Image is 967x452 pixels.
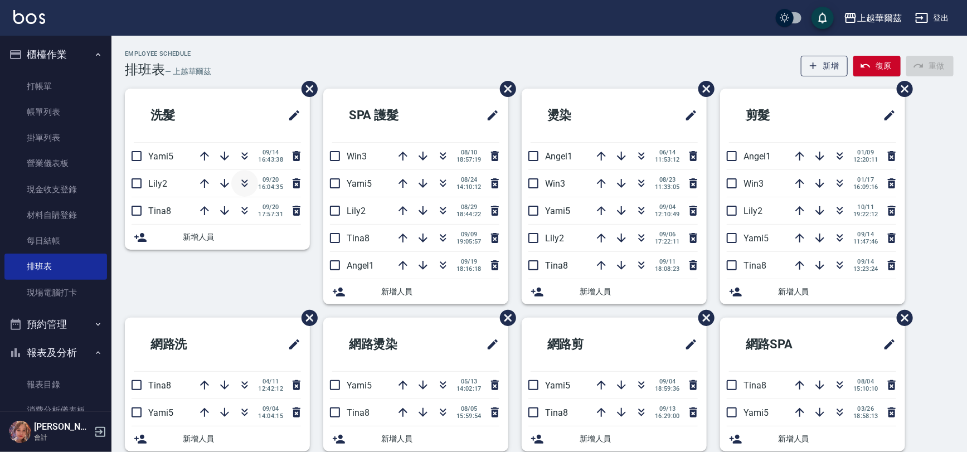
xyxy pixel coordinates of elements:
[4,228,107,254] a: 每日結帳
[258,405,283,412] span: 09/04
[456,412,482,420] span: 15:59:54
[4,310,107,339] button: 預約管理
[4,150,107,176] a: 營業儀表板
[479,102,499,129] span: 修改班表的標題
[888,302,915,334] span: 刪除班表
[729,95,832,135] h2: 剪髮
[853,56,901,76] button: 復原
[655,378,680,385] span: 09/04
[678,102,698,129] span: 修改班表的標題
[258,183,283,191] span: 16:04:35
[853,378,878,385] span: 08/04
[729,324,843,364] h2: 網路SPA
[456,211,482,218] span: 18:44:22
[125,62,165,77] h3: 排班表
[347,206,366,216] span: Lily2
[744,178,764,189] span: Win3
[853,231,878,238] span: 09/14
[456,183,482,191] span: 14:10:12
[545,380,570,391] span: Yami5
[744,407,769,418] span: Yami5
[258,176,283,183] span: 09/20
[456,385,482,392] span: 14:02:17
[165,66,212,77] h6: — 上越華爾茲
[148,206,171,216] span: Tina8
[456,156,482,163] span: 18:57:19
[456,149,482,156] span: 08/10
[720,279,905,304] div: 新增人員
[258,203,283,211] span: 09/20
[381,433,499,445] span: 新增人員
[655,238,680,245] span: 17:22:11
[13,10,45,24] img: Logo
[148,407,173,418] span: Yami5
[545,407,568,418] span: Tina8
[655,211,680,218] span: 12:10:49
[545,233,564,244] span: Lily2
[655,265,680,273] span: 18:08:23
[744,206,762,216] span: Lily2
[456,176,482,183] span: 08/24
[801,56,848,76] button: 新增
[281,102,301,129] span: 修改班表的標題
[4,74,107,99] a: 打帳單
[522,279,707,304] div: 新增人員
[347,233,370,244] span: Tina8
[853,149,878,156] span: 01/09
[479,331,499,358] span: 修改班表的標題
[258,156,283,163] span: 16:43:38
[347,151,367,162] span: Win3
[744,260,766,271] span: Tina8
[853,211,878,218] span: 19:22:12
[456,231,482,238] span: 09/09
[839,7,906,30] button: 上越華爾茲
[853,183,878,191] span: 16:09:16
[876,331,896,358] span: 修改班表的標題
[125,50,211,57] h2: Employee Schedule
[853,176,878,183] span: 01/17
[9,421,31,443] img: Person
[853,203,878,211] span: 10/11
[522,426,707,451] div: 新增人員
[134,95,236,135] h2: 洗髮
[456,378,482,385] span: 05/13
[911,8,954,28] button: 登出
[531,95,633,135] h2: 燙染
[148,380,171,391] span: Tina8
[323,279,508,304] div: 新增人員
[492,72,518,105] span: 刪除班表
[456,405,482,412] span: 08/05
[4,254,107,279] a: 排班表
[456,203,482,211] span: 08/29
[323,426,508,451] div: 新增人員
[4,99,107,125] a: 帳單列表
[655,412,680,420] span: 16:29:00
[853,412,878,420] span: 18:58:13
[853,265,878,273] span: 13:23:24
[655,183,680,191] span: 11:33:05
[183,231,301,243] span: 新增人員
[281,331,301,358] span: 修改班表的標題
[690,72,716,105] span: 刪除班表
[347,178,372,189] span: Yami5
[4,280,107,305] a: 現場電腦打卡
[456,238,482,245] span: 19:05:57
[778,433,896,445] span: 新增人員
[258,378,283,385] span: 04/11
[853,405,878,412] span: 03/26
[258,149,283,156] span: 09/14
[4,397,107,423] a: 消費分析儀表板
[347,260,374,271] span: Angel1
[34,432,91,443] p: 會計
[545,206,570,216] span: Yami5
[148,151,173,162] span: Yami5
[332,324,447,364] h2: 網路燙染
[655,176,680,183] span: 08/23
[125,426,310,451] div: 新增人員
[857,11,902,25] div: 上越華爾茲
[347,380,372,391] span: Yami5
[134,324,242,364] h2: 網路洗
[545,178,565,189] span: Win3
[655,405,680,412] span: 09/13
[888,72,915,105] span: 刪除班表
